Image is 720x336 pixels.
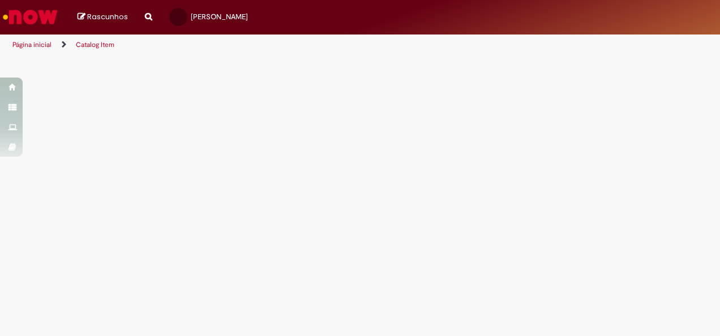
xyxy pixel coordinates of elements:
img: ServiceNow [1,6,59,28]
ul: Trilhas de página [8,35,472,55]
a: Rascunhos [78,12,128,23]
a: Página inicial [12,40,52,49]
span: Rascunhos [87,11,128,22]
a: Catalog Item [76,40,114,49]
span: [PERSON_NAME] [191,12,248,21]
